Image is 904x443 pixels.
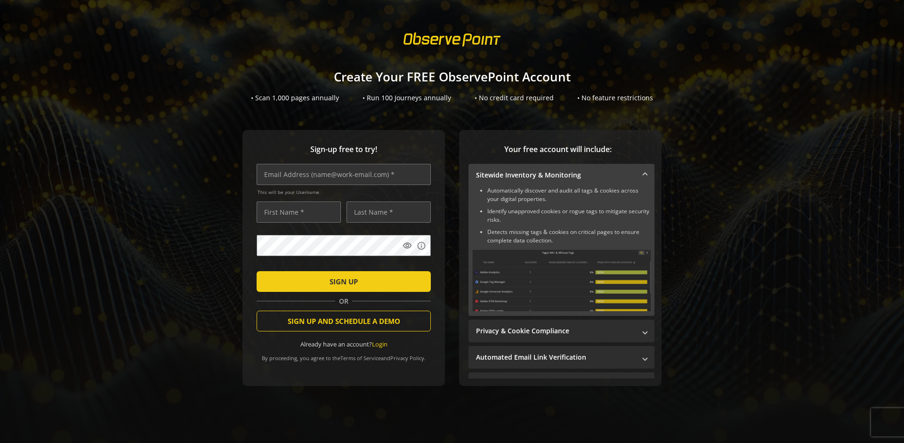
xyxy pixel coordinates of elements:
[472,250,651,311] img: Sitewide Inventory & Monitoring
[475,93,554,103] div: • No credit card required
[330,273,358,290] span: SIGN UP
[468,372,654,395] mat-expansion-panel-header: Performance Monitoring with Web Vitals
[403,241,412,250] mat-icon: visibility
[577,93,653,103] div: • No feature restrictions
[257,348,431,362] div: By proceeding, you agree to the and .
[347,201,431,223] input: Last Name *
[372,340,387,348] a: Login
[257,201,341,223] input: First Name *
[468,144,647,155] span: Your free account will include:
[288,313,400,330] span: SIGN UP AND SCHEDULE A DEMO
[468,186,654,316] div: Sitewide Inventory & Monitoring
[476,326,636,336] mat-panel-title: Privacy & Cookie Compliance
[487,228,651,245] li: Detects missing tags & cookies on critical pages to ensure complete data collection.
[468,320,654,342] mat-expansion-panel-header: Privacy & Cookie Compliance
[335,297,352,306] span: OR
[476,170,636,180] mat-panel-title: Sitewide Inventory & Monitoring
[417,241,426,250] mat-icon: info
[340,354,381,362] a: Terms of Service
[476,353,636,362] mat-panel-title: Automated Email Link Verification
[363,93,451,103] div: • Run 100 Journeys annually
[258,189,431,195] span: This will be your Username
[257,271,431,292] button: SIGN UP
[257,164,431,185] input: Email Address (name@work-email.com) *
[257,144,431,155] span: Sign-up free to try!
[390,354,424,362] a: Privacy Policy
[487,207,651,224] li: Identify unapproved cookies or rogue tags to mitigate security risks.
[251,93,339,103] div: • Scan 1,000 pages annually
[468,164,654,186] mat-expansion-panel-header: Sitewide Inventory & Monitoring
[487,186,651,203] li: Automatically discover and audit all tags & cookies across your digital properties.
[468,346,654,369] mat-expansion-panel-header: Automated Email Link Verification
[257,340,431,349] div: Already have an account?
[257,311,431,331] button: SIGN UP AND SCHEDULE A DEMO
